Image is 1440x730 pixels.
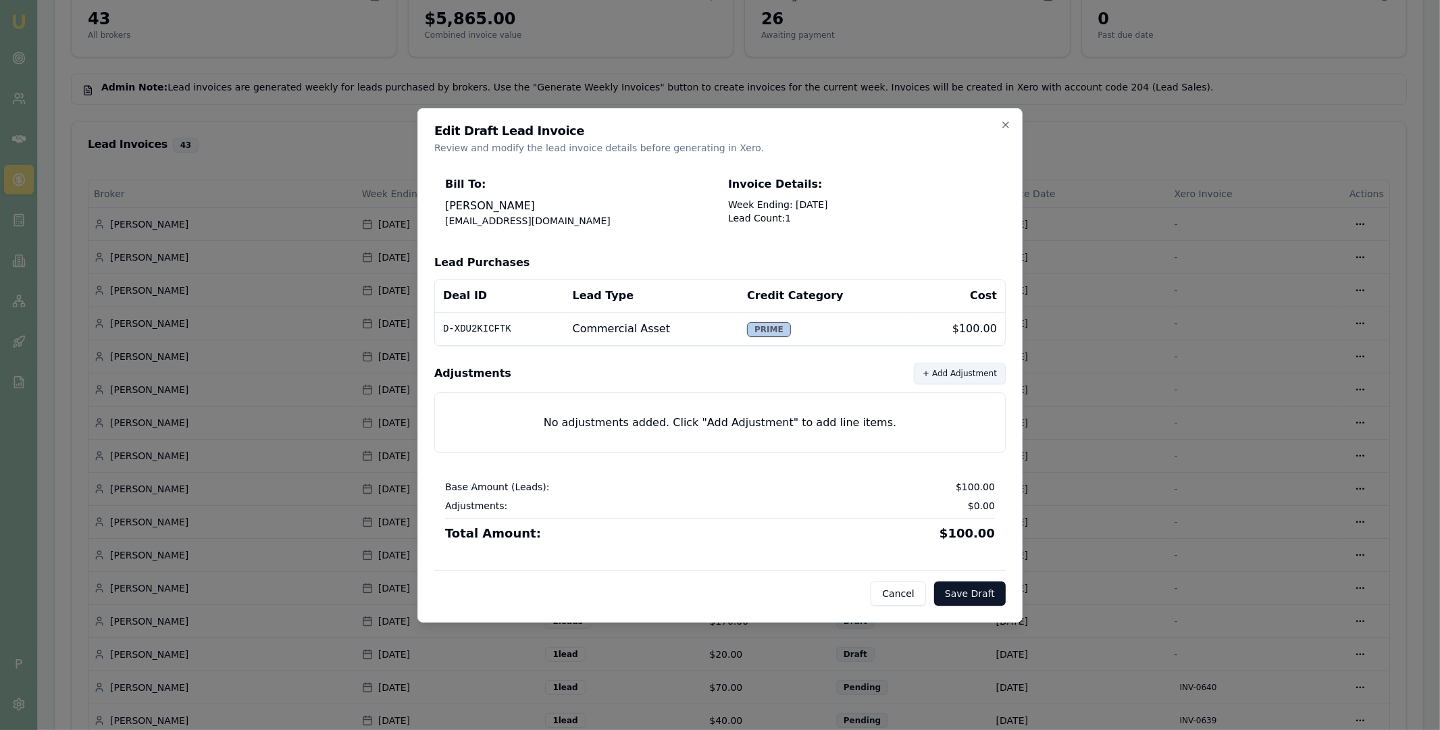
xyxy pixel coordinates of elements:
[434,141,1006,155] p: Review and modify the lead invoice details before generating in Xero.
[934,581,1006,606] button: Save Draft
[445,176,712,192] h3: Bill To:
[728,198,995,211] p: Week Ending: [DATE]
[565,312,740,345] td: Commercial Asset
[739,280,911,313] th: Credit Category
[434,125,1006,137] h2: Edit Draft Lead Invoice
[728,176,995,192] h3: Invoice Details:
[434,365,511,382] h3: Adjustments
[434,255,1006,271] h3: Lead Purchases
[747,322,791,337] div: PRIME
[445,524,541,543] span: Total Amount:
[445,480,550,494] span: Base Amount (Leads):
[871,581,925,606] button: Cancel
[434,392,1006,453] div: No adjustments added. Click "Add Adjustment" to add line items.
[912,312,1005,345] td: $100.00
[435,280,565,313] th: Deal ID
[956,480,995,494] span: $100.00
[565,280,740,313] th: Lead Type
[728,211,995,225] p: Lead Count: 1
[445,198,712,214] p: [PERSON_NAME]
[912,280,1005,313] th: Cost
[445,214,712,228] p: [EMAIL_ADDRESS][DOMAIN_NAME]
[445,499,507,513] span: Adjustments:
[968,499,995,513] span: $0.00
[914,363,1006,384] button: + Add Adjustment
[435,312,565,345] td: D-XDU2KICFTK
[940,524,995,543] span: $100.00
